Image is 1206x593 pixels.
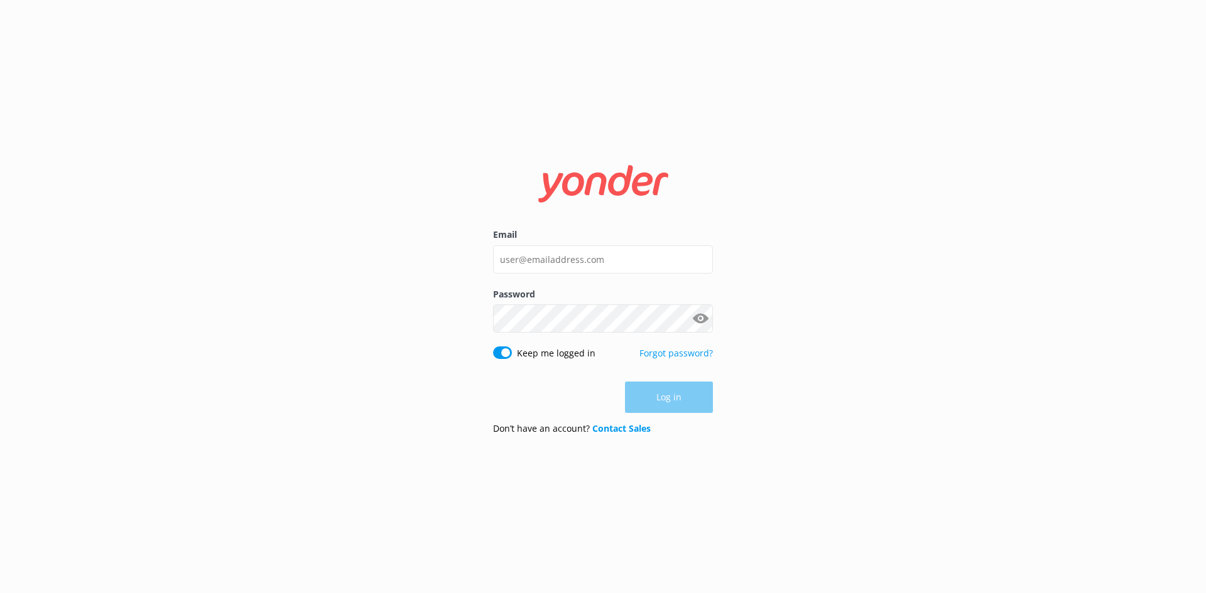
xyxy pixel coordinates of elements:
[688,306,713,331] button: Show password
[517,346,595,360] label: Keep me logged in
[639,347,713,359] a: Forgot password?
[493,422,651,435] p: Don’t have an account?
[493,245,713,274] input: user@emailaddress.com
[493,228,713,242] label: Email
[493,287,713,301] label: Password
[592,422,651,434] a: Contact Sales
